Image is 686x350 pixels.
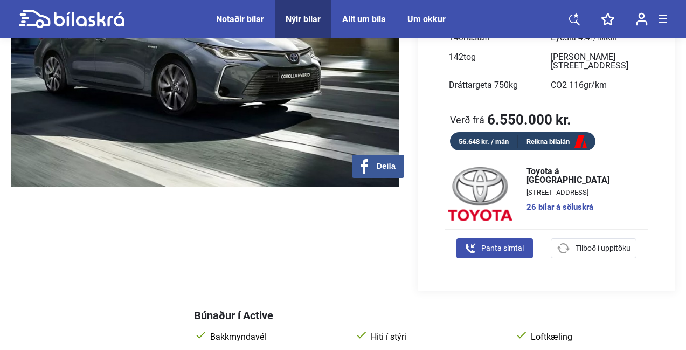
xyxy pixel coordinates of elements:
[509,80,518,90] span: kg
[487,113,571,127] b: 6.550.000 kr.
[342,14,386,24] a: Allt um bíla
[576,243,630,254] span: Tilboð í uppítöku
[551,80,607,90] span: CO2 116
[584,80,607,90] span: gr/km
[518,135,595,149] a: Reikna bílalán
[526,167,638,184] span: Toyota á [GEOGRAPHIC_DATA]
[286,14,321,24] a: Nýir bílar
[216,14,264,24] a: Notaðir bílar
[407,14,446,24] a: Um okkur
[590,35,616,42] sub: L/100km
[526,203,638,211] a: 26 bílar á söluskrá
[529,332,664,342] span: Loftkæling
[352,155,404,178] button: Deila
[376,161,396,171] span: Deila
[449,52,476,62] span: 142
[636,12,648,26] img: user-login.svg
[449,80,518,90] span: Dráttargeta 750
[463,52,476,62] span: tog
[450,114,484,125] span: Verð frá
[450,135,518,148] div: 56.648 kr. / mán
[551,52,628,71] span: [PERSON_NAME][STREET_ADDRESS]
[194,309,273,322] span: Búnaður í Active
[526,189,638,196] span: [STREET_ADDRESS]
[208,332,344,342] span: Bakkmyndavél
[481,243,524,254] span: Panta símtal
[369,332,504,342] span: Hiti í stýri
